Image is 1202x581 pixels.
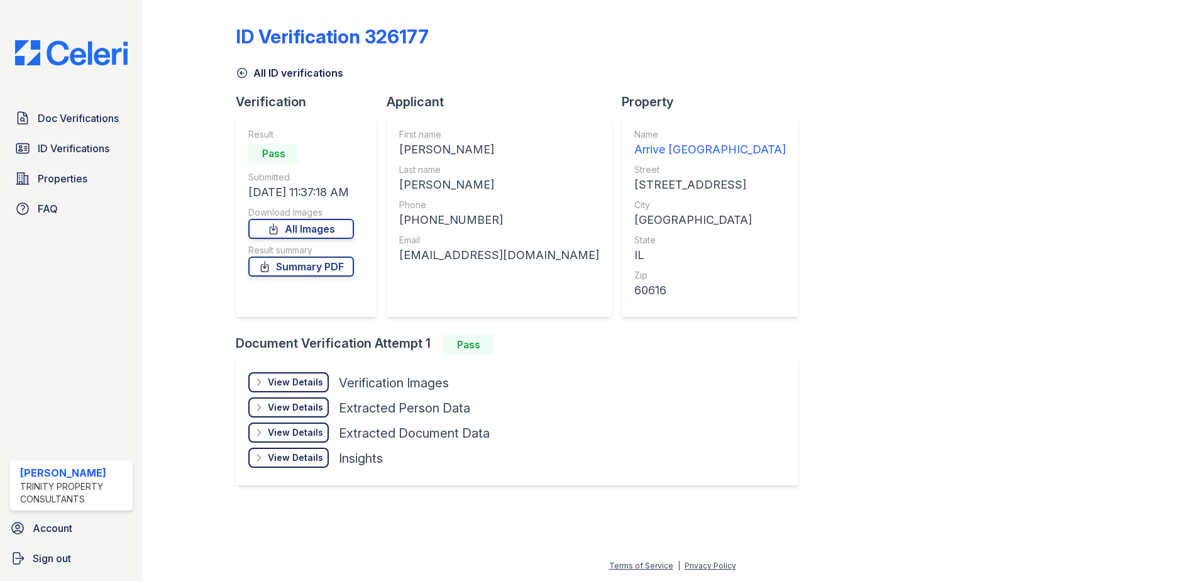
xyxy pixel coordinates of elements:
[634,128,786,158] a: Name Arrive [GEOGRAPHIC_DATA]
[634,199,786,211] div: City
[38,201,58,216] span: FAQ
[248,206,354,219] div: Download Images
[268,401,323,414] div: View Details
[268,376,323,389] div: View Details
[399,163,599,176] div: Last name
[399,234,599,246] div: Email
[38,111,119,126] span: Doc Verifications
[634,211,786,229] div: [GEOGRAPHIC_DATA]
[399,128,599,141] div: First name
[399,141,599,158] div: [PERSON_NAME]
[399,176,599,194] div: [PERSON_NAME]
[387,93,622,111] div: Applicant
[236,335,808,355] div: Document Verification Attempt 1
[33,521,72,536] span: Account
[634,282,786,299] div: 60616
[10,106,133,131] a: Doc Verifications
[634,176,786,194] div: [STREET_ADDRESS]
[38,171,87,186] span: Properties
[609,561,673,570] a: Terms of Service
[622,93,808,111] div: Property
[268,451,323,464] div: View Details
[236,25,429,48] div: ID Verification 326177
[634,128,786,141] div: Name
[678,561,680,570] div: |
[20,465,128,480] div: [PERSON_NAME]
[634,163,786,176] div: Street
[248,244,354,257] div: Result summary
[685,561,736,570] a: Privacy Policy
[10,166,133,191] a: Properties
[399,211,599,229] div: [PHONE_NUMBER]
[248,171,354,184] div: Submitted
[236,93,387,111] div: Verification
[339,399,470,417] div: Extracted Person Data
[248,257,354,277] a: Summary PDF
[339,374,449,392] div: Verification Images
[38,141,109,156] span: ID Verifications
[5,546,138,571] a: Sign out
[248,219,354,239] a: All Images
[248,143,299,163] div: Pass
[248,128,354,141] div: Result
[5,516,138,541] a: Account
[634,141,786,158] div: Arrive [GEOGRAPHIC_DATA]
[268,426,323,439] div: View Details
[248,184,354,201] div: [DATE] 11:37:18 AM
[10,136,133,161] a: ID Verifications
[20,480,128,506] div: Trinity Property Consultants
[236,65,343,80] a: All ID verifications
[10,196,133,221] a: FAQ
[634,234,786,246] div: State
[443,335,493,355] div: Pass
[399,199,599,211] div: Phone
[339,424,490,442] div: Extracted Document Data
[33,551,71,566] span: Sign out
[634,246,786,264] div: IL
[634,269,786,282] div: Zip
[399,246,599,264] div: [EMAIL_ADDRESS][DOMAIN_NAME]
[5,40,138,65] img: CE_Logo_Blue-a8612792a0a2168367f1c8372b55b34899dd931a85d93a1a3d3e32e68fde9ad4.png
[339,450,383,467] div: Insights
